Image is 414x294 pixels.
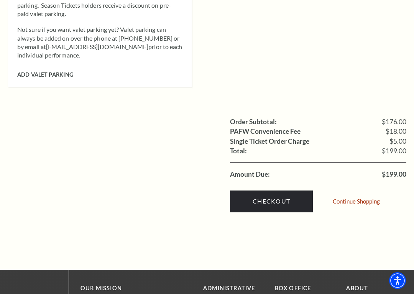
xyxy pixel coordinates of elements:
[230,191,313,212] a: Checkout
[389,272,406,289] div: Accessibility Menu
[230,138,309,145] label: Single Ticket Order Charge
[230,148,247,154] label: Total:
[382,118,406,125] span: $176.00
[230,118,277,125] label: Order Subtotal:
[346,285,368,291] a: About
[230,128,301,135] label: PAFW Convenience Fee
[17,25,182,60] p: Not sure if you want valet parking yet? Valet parking can always be added on over the phone at [P...
[382,171,406,178] span: $199.00
[389,138,406,145] span: $5.00
[275,284,335,293] p: BOX OFFICE
[80,284,176,293] p: OUR MISSION
[333,199,380,204] a: Continue Shopping
[230,171,270,178] label: Amount Due:
[386,128,406,135] span: $18.00
[17,71,73,78] span: Add Valet Parking
[382,148,406,154] span: $199.00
